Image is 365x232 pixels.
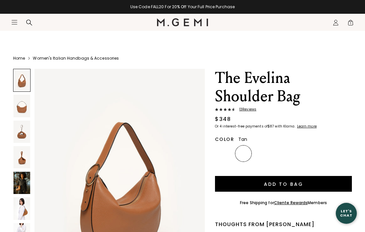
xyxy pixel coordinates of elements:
[297,124,317,129] klarna-placement-style-cta: Learn more
[240,200,327,205] div: Free Shipping for Members
[256,146,271,161] img: Cardinal Red
[215,115,231,123] div: $348
[276,146,291,161] img: Ivory
[13,172,30,194] img: The Evelina Shoulder Bag
[215,221,352,228] div: Thoughts from [PERSON_NAME]
[216,146,231,161] img: Black
[296,146,311,161] img: Light Mushroom
[157,18,208,26] img: M.Gemi
[215,69,352,106] h1: The Evelina Shoulder Bag
[235,107,256,111] span: 13 Review s
[215,176,352,192] button: Add to Bag
[215,107,352,113] a: 13Reviews
[236,146,251,161] img: Tan
[215,137,234,142] h2: Color
[296,125,317,128] a: Learn more
[33,56,119,61] a: Women's Italian Handbags & Accessories
[13,95,30,117] img: The Evelina Shoulder Bag
[268,124,274,129] klarna-placement-style-amount: $87
[347,21,354,27] span: 1
[336,209,357,217] div: Let's Chat
[13,56,25,61] a: Home
[238,136,247,143] span: Tan
[13,121,30,143] img: The Evelina Shoulder Bag
[13,197,30,220] img: The Evelina Shoulder Bag
[275,124,296,129] klarna-placement-style-body: with Klarna
[11,19,18,26] button: Open site menu
[274,200,308,205] a: Cliente Rewards
[13,146,30,168] img: The Evelina Shoulder Bag
[215,124,268,129] klarna-placement-style-body: Or 4 interest-free payments of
